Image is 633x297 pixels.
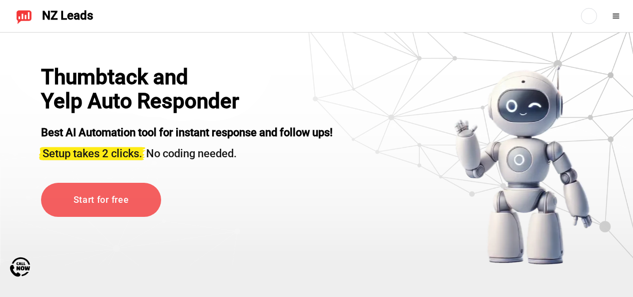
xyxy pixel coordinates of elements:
h3: No coding needed. [41,141,333,161]
div: Thumbtack and [41,65,251,89]
img: Call Now [10,257,30,277]
h1: Yelp Auto Responder [41,89,251,113]
span: NZ Leads [42,9,93,23]
span: Setup takes 2 clicks. [43,147,142,159]
strong: Best AI Automation tool for instant response and follow ups! [41,126,333,138]
a: Start for free [41,183,161,217]
img: NZ Leads logo [16,8,32,24]
img: yelp bot [453,65,593,265]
